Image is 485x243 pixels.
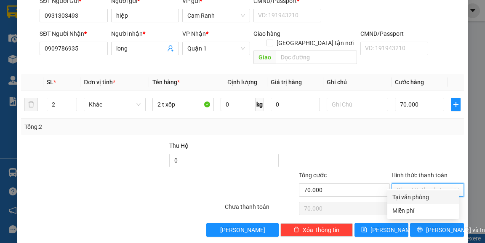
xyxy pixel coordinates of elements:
li: (c) 2017 [71,40,116,51]
span: Thu Hộ [169,142,189,149]
b: Trà Lan Viên - Gửi khách hàng [52,12,83,96]
span: Giao hàng [253,30,280,37]
div: Tổng: 2 [24,122,188,131]
span: Quận 1 [187,42,245,55]
span: [PERSON_NAME] [220,225,265,235]
span: Tên hàng [152,79,180,85]
button: plus [451,98,460,111]
button: printer[PERSON_NAME] và In [410,223,464,237]
span: SL [47,79,53,85]
span: Khác [89,98,141,111]
span: plus [451,101,460,108]
input: VD: Bàn, Ghế [152,98,214,111]
span: Đơn vị tính [84,79,115,85]
span: Tổng cước [299,172,327,179]
span: Cam Ranh [187,9,245,22]
span: Cước hàng [395,79,424,85]
span: printer [417,227,423,233]
span: [GEOGRAPHIC_DATA] tận nơi [273,38,357,48]
b: Trà Lan Viên [11,54,31,94]
img: logo.jpg [91,11,112,31]
div: CMND/Passport [360,29,428,38]
button: save[PERSON_NAME] [354,223,408,237]
span: [PERSON_NAME] [370,225,416,235]
button: [PERSON_NAME] [206,223,279,237]
input: 0 [271,98,320,111]
span: user-add [167,45,174,52]
span: VP Nhận [182,30,206,37]
div: SĐT Người Nhận [40,29,107,38]
span: Định lượng [227,79,257,85]
div: Tại văn phòng [392,192,454,202]
b: [DOMAIN_NAME] [71,32,116,39]
input: Ghi Chú [327,98,389,111]
span: save [361,227,367,233]
span: Giá trị hàng [271,79,302,85]
span: Giao [253,51,276,64]
th: Ghi chú [323,74,392,91]
label: Hình thức thanh toán [392,172,448,179]
div: Người nhận [111,29,179,38]
span: [PERSON_NAME] và In [426,225,485,235]
input: Dọc đường [276,51,357,64]
div: Chưa thanh toán [224,202,298,217]
span: kg [256,98,264,111]
span: delete [293,227,299,233]
button: delete [24,98,38,111]
span: Xóa Thông tin [303,225,339,235]
div: Miễn phí [392,206,454,215]
button: deleteXóa Thông tin [280,223,353,237]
